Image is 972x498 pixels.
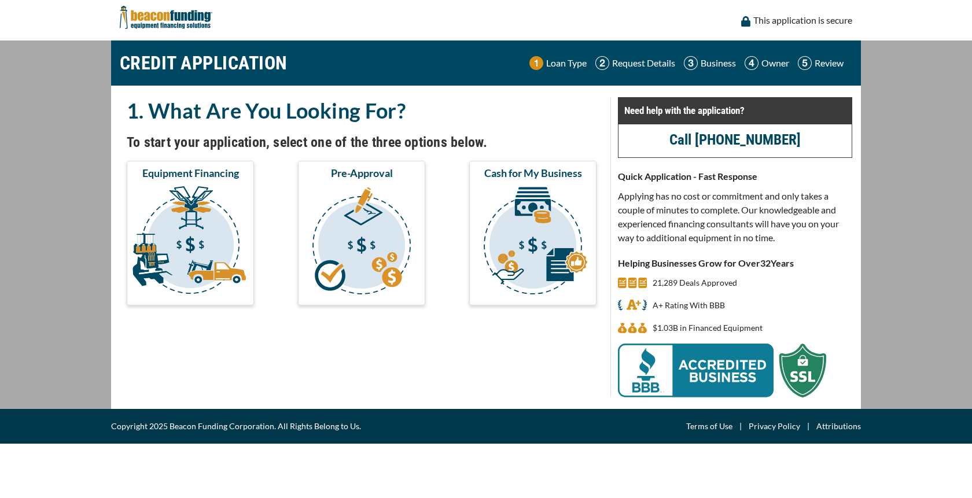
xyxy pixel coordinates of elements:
[745,56,759,70] img: Step 4
[815,56,844,70] p: Review
[800,419,816,433] span: |
[749,419,800,433] a: Privacy Policy
[111,419,361,433] span: Copyright 2025 Beacon Funding Corporation. All Rights Belong to Us.
[686,419,732,433] a: Terms of Use
[741,16,750,27] img: lock icon to convery security
[618,189,852,245] p: Applying has no cost or commitment and only takes a couple of minutes to complete. Our knowledgea...
[129,185,252,300] img: Equipment Financing
[618,344,826,397] img: BBB Acredited Business and SSL Protection
[618,169,852,183] p: Quick Application - Fast Response
[484,166,582,180] span: Cash for My Business
[298,161,425,305] button: Pre-Approval
[753,13,852,27] p: This application is secure
[669,131,801,148] a: Call [PHONE_NUMBER]
[120,46,288,80] h1: CREDIT APPLICATION
[127,132,597,152] h4: To start your application, select one of the three options below.
[684,56,698,70] img: Step 3
[127,161,254,305] button: Equipment Financing
[595,56,609,70] img: Step 2
[331,166,393,180] span: Pre-Approval
[612,56,675,70] p: Request Details
[529,56,543,70] img: Step 1
[760,257,771,268] span: 32
[546,56,587,70] p: Loan Type
[300,185,423,300] img: Pre-Approval
[732,419,749,433] span: |
[761,56,789,70] p: Owner
[798,56,812,70] img: Step 5
[701,56,736,70] p: Business
[472,185,594,300] img: Cash for My Business
[127,97,597,124] h2: 1. What Are You Looking For?
[142,166,239,180] span: Equipment Financing
[816,419,861,433] a: Attributions
[469,161,597,305] button: Cash for My Business
[624,104,846,117] p: Need help with the application?
[653,298,725,312] p: A+ Rating With BBB
[653,321,763,335] p: $1.03B in Financed Equipment
[618,256,852,270] p: Helping Businesses Grow for Over Years
[653,276,737,290] p: 21,289 Deals Approved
